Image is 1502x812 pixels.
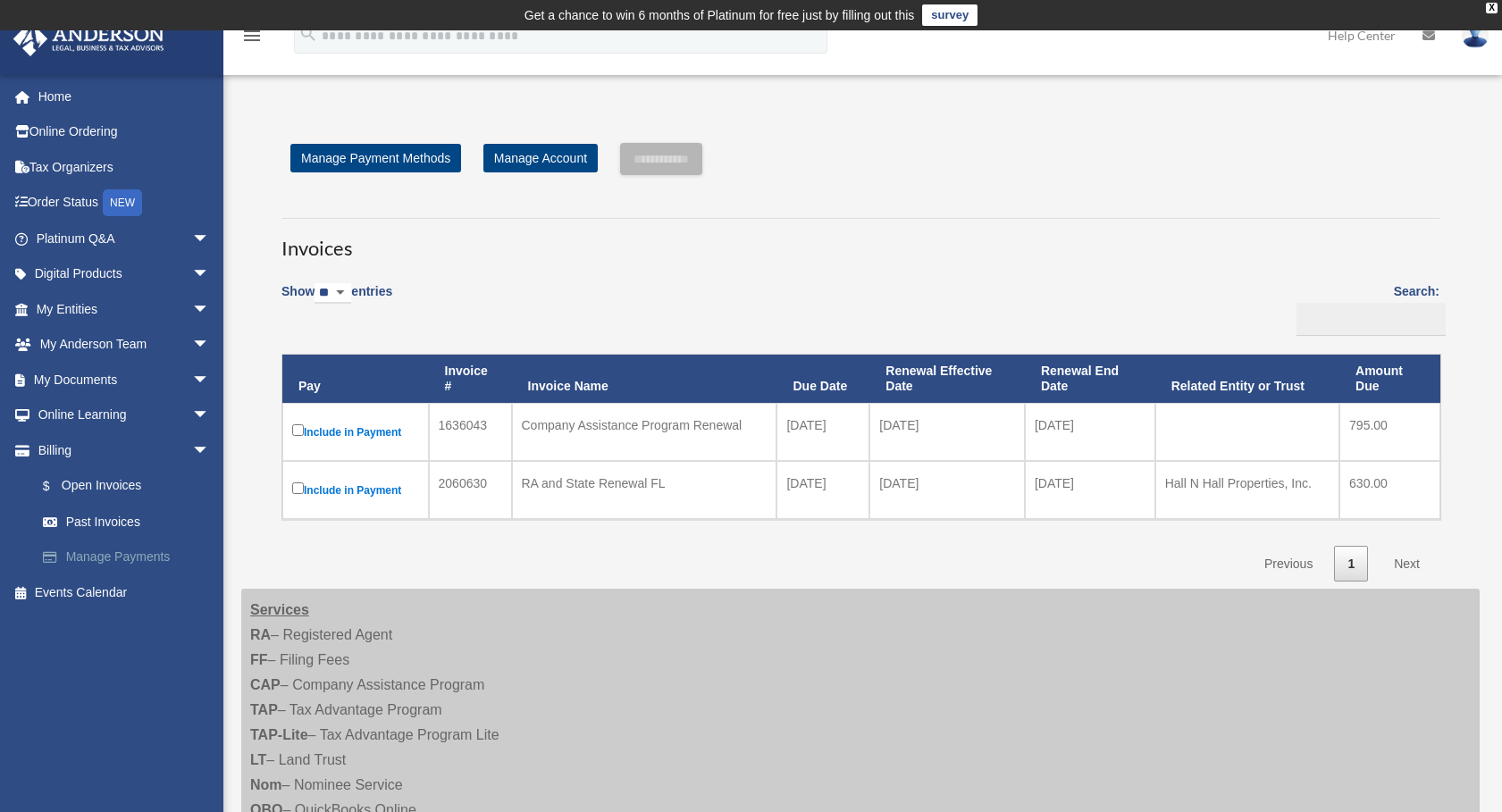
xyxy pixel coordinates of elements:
th: Invoice Name: activate to sort column ascending [512,355,777,403]
td: 2060630 [429,461,512,519]
span: arrow_drop_down [192,398,228,434]
strong: TAP [250,702,278,717]
th: Pay: activate to sort column descending [282,355,429,403]
input: Include in Payment [292,424,304,436]
label: Search: [1290,280,1439,336]
a: My Entitiesarrow_drop_down [13,291,237,327]
td: [DATE] [776,403,869,461]
td: [DATE] [776,461,869,519]
strong: Services [250,602,309,617]
label: Include in Payment [292,421,419,443]
span: arrow_drop_down [192,256,228,293]
th: Due Date: activate to sort column ascending [776,355,869,403]
a: Platinum Q&Aarrow_drop_down [13,221,237,256]
a: Online Ordering [13,114,237,150]
span: arrow_drop_down [192,362,228,398]
td: 1636043 [429,403,512,461]
div: close [1486,3,1498,13]
td: [DATE] [1025,461,1155,519]
a: Manage Account [483,144,598,172]
th: Amount Due: activate to sort column ascending [1339,355,1440,403]
a: Manage Payments [25,540,237,575]
strong: Nom [250,777,282,792]
td: [DATE] [869,461,1025,519]
a: Previous [1251,546,1326,582]
a: Past Invoices [25,504,237,540]
a: Digital Productsarrow_drop_down [13,256,237,292]
th: Related Entity or Trust: activate to sort column ascending [1155,355,1339,403]
a: $Open Invoices [25,468,228,505]
a: Order StatusNEW [13,185,237,222]
span: arrow_drop_down [192,291,228,328]
td: Hall N Hall Properties, Inc. [1155,461,1339,519]
a: Home [13,79,237,114]
h3: Invoices [281,218,1439,263]
strong: LT [250,752,266,767]
input: Include in Payment [292,482,304,494]
i: menu [241,25,263,46]
div: Company Assistance Program Renewal [522,413,768,438]
strong: FF [250,652,268,667]
div: RA and State Renewal FL [522,471,768,496]
span: arrow_drop_down [192,432,228,469]
span: arrow_drop_down [192,327,228,364]
th: Renewal End Date: activate to sort column ascending [1025,355,1155,403]
td: [DATE] [1025,403,1155,461]
img: Anderson Advisors Platinum Portal [8,21,170,56]
a: menu [241,31,263,46]
th: Invoice #: activate to sort column ascending [429,355,512,403]
a: Next [1380,546,1433,582]
span: arrow_drop_down [192,221,228,257]
a: 1 [1334,546,1368,582]
span: $ [53,475,62,498]
a: Billingarrow_drop_down [13,432,237,468]
select: Showentries [315,283,351,304]
a: My Documentsarrow_drop_down [13,362,237,398]
td: 630.00 [1339,461,1440,519]
input: Search: [1296,303,1446,337]
a: Tax Organizers [13,149,237,185]
strong: TAP-Lite [250,727,308,742]
td: 795.00 [1339,403,1440,461]
a: survey [922,4,978,26]
div: Get a chance to win 6 months of Platinum for free just by filling out this [524,4,915,26]
label: Show entries [281,280,392,322]
img: User Pic [1462,22,1489,48]
strong: CAP [250,677,281,692]
a: Events Calendar [13,574,237,610]
a: Online Learningarrow_drop_down [13,398,237,433]
div: NEW [103,189,142,216]
label: Include in Payment [292,479,419,501]
td: [DATE] [869,403,1025,461]
a: Manage Payment Methods [290,144,461,172]
strong: RA [250,627,271,642]
th: Renewal Effective Date: activate to sort column ascending [869,355,1025,403]
i: search [298,24,318,44]
a: My Anderson Teamarrow_drop_down [13,327,237,363]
